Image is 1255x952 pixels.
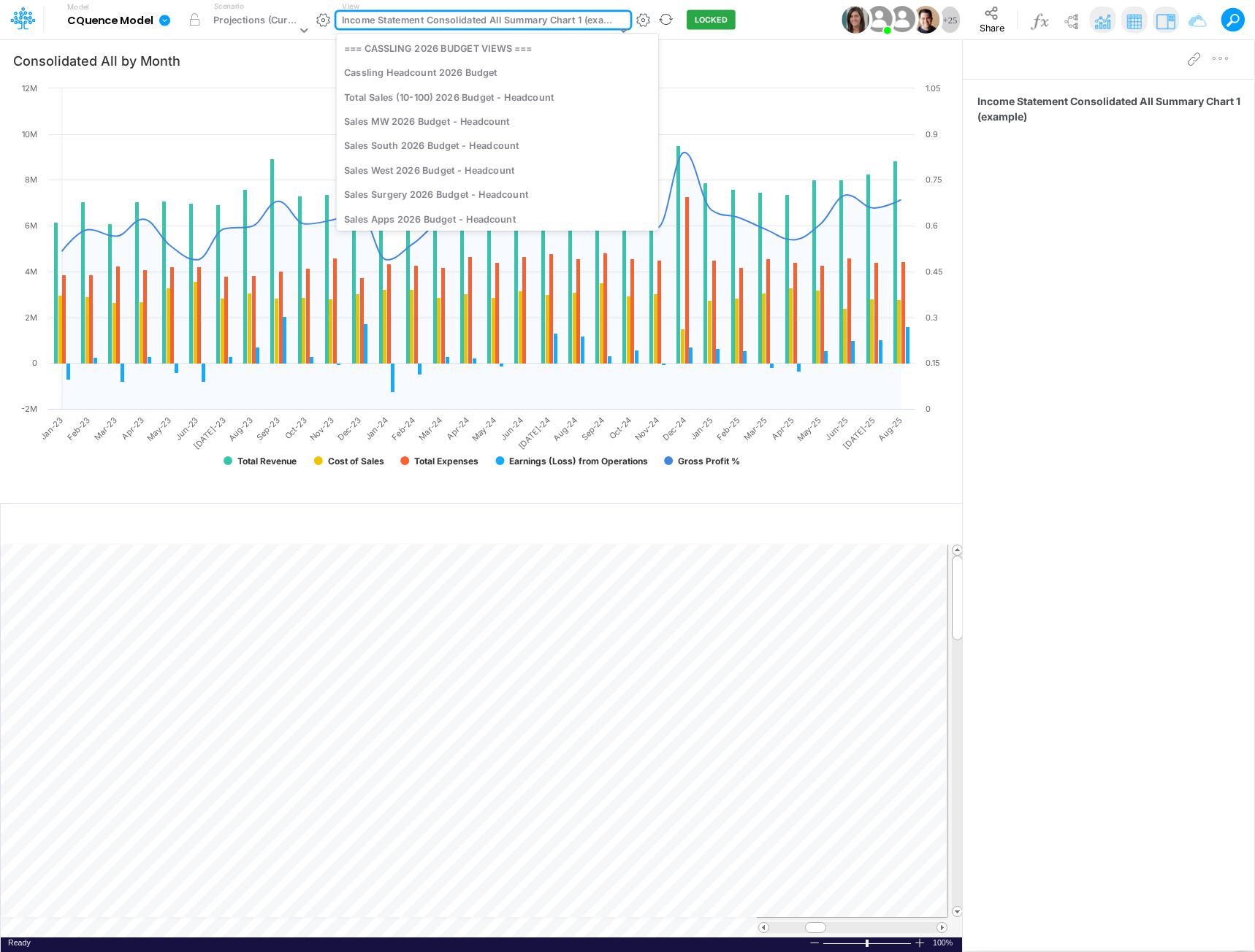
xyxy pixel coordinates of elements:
text: Dec-23 [335,415,362,442]
text: Feb-25 [714,415,741,442]
text: 2M [25,312,37,323]
text: 6M [25,220,37,231]
text: May-24 [470,415,498,443]
button: Share [966,1,1016,38]
text: Feb-23 [65,415,92,442]
div: Sales Apps 2026 Budget - Headcount [336,207,658,231]
text: Cost of Sales [328,456,384,467]
text: Jan-25 [688,415,715,442]
text: Jun-23 [173,415,200,442]
text: 12M [22,83,37,93]
text: May-25 [795,415,823,443]
text: 10M [22,129,37,139]
label: Scenario [214,1,244,12]
div: Cassling Headcount 2026 Budget [336,61,658,85]
text: 4M [25,266,37,277]
button: LOCKED [687,10,736,30]
div: Sales South 2026 Budget - Headcount [336,134,658,158]
div: Zoom [823,937,914,948]
text: Dec-24 [660,415,687,442]
span: Income Statement Consolidated All Summary Chart 1 (example) [977,93,1246,124]
text: Mar-25 [741,415,768,442]
text: Jun-24 [498,415,525,442]
span: Share [980,22,1004,33]
div: Zoom level [933,937,955,948]
text: Jan-24 [363,415,390,442]
text: 8M [25,174,37,185]
text: Earnings (Loss) from Operations [509,456,648,467]
text: May-23 [145,415,174,443]
text: [DATE]-23 [191,415,227,450]
text: 0.3 [926,312,938,323]
text: -2M [21,404,37,414]
div: Total Sales (10-100) 2026 Budget - Headcount [336,85,658,109]
img: User Image Icon [912,6,940,34]
text: Gross Profit % [678,456,740,467]
text: 0.9 [926,129,938,139]
text: Mar-23 [92,415,119,442]
text: Mar-24 [417,415,444,442]
text: Aug-25 [876,415,904,443]
div: Sales West 2026 Budget - Headcount [336,158,658,182]
text: Apr-23 [120,415,147,442]
span: Ready [8,938,31,947]
img: User Image Icon [863,3,896,36]
text: [DATE]-25 [842,415,877,450]
div: === CASSLING 2026 BUDGET VIEWS === [336,36,658,60]
input: Type a title here [12,45,806,75]
div: Zoom [866,940,869,947]
text: Oct-23 [283,415,309,441]
img: User Image Icon [842,6,869,34]
text: Total Revenue [237,456,297,467]
text: Sep-23 [254,415,281,442]
text: Nov-24 [633,415,660,442]
div: Zoom Out [809,937,820,948]
text: Apr-24 [444,415,471,442]
div: Sales Surgery 2026 Budget - Headcount [336,183,658,207]
label: View [342,1,359,12]
text: 0 [926,404,931,414]
div: In Ready mode [8,937,31,948]
text: Total Expenses [414,456,478,467]
div: Zoom In [914,937,926,948]
text: Nov-23 [308,415,336,442]
label: Model [67,3,89,12]
text: Aug-24 [552,415,580,443]
span: + 25 [943,15,958,25]
text: Oct-24 [607,415,633,441]
text: Feb-24 [390,415,417,442]
img: User Image Icon [886,3,919,36]
text: Jan-23 [38,415,65,442]
text: Jun-25 [823,415,850,442]
text: Aug-23 [226,415,255,443]
text: 0 [32,358,37,368]
text: 1.05 [926,83,941,93]
span: 100% [933,937,955,948]
text: 0.45 [926,266,943,277]
input: Type a title here [13,510,644,540]
text: Sep-24 [579,415,606,442]
text: [DATE]-24 [516,415,552,450]
b: CQuence Model [67,15,153,28]
div: Sales MW 2026 Budget - Headcount [336,109,658,133]
text: Apr-25 [769,415,796,442]
text: 0.15 [926,358,940,368]
div: Projections (Current) [213,13,296,30]
text: 0.75 [926,174,942,185]
div: Income Statement Consolidated All Summary Chart 1 (example) [342,13,616,30]
text: 0.6 [926,220,938,231]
